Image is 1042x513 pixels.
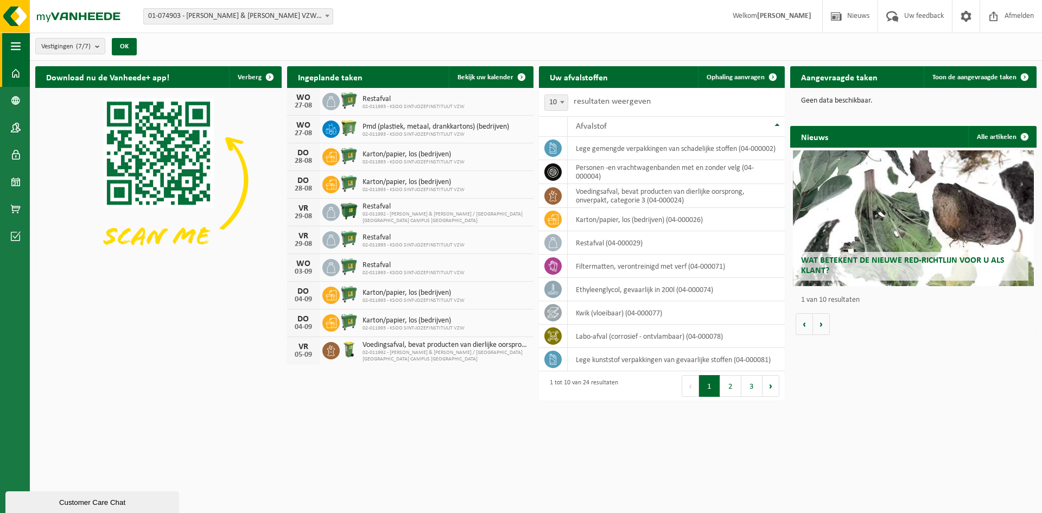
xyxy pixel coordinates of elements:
[544,374,618,398] div: 1 tot 10 van 24 resultaten
[340,202,358,220] img: WB-1100-HPE-GN-01
[568,255,785,278] td: filtermatten, verontreinigd met verf (04-000071)
[924,66,1035,88] a: Toon de aangevraagde taken
[229,66,281,88] button: Verberg
[763,375,779,397] button: Next
[796,313,813,335] button: Vorige
[568,325,785,348] td: labo-afval (corrosief - ontvlambaar) (04-000078)
[144,9,333,24] span: 01-074903 - PETRUS & PAULUS VZW AFD OLVO - OOSTENDE
[293,149,314,157] div: DO
[574,97,651,106] label: resultaten weergeven
[293,102,314,110] div: 27-08
[41,39,91,55] span: Vestigingen
[35,88,282,273] img: Download de VHEPlus App
[76,43,91,50] count: (7/7)
[449,66,532,88] a: Bekijk uw kalender
[698,66,784,88] a: Ophaling aanvragen
[112,38,137,55] button: OK
[143,8,333,24] span: 01-074903 - PETRUS & PAULUS VZW AFD OLVO - OOSTENDE
[682,375,699,397] button: Previous
[568,301,785,325] td: kwik (vloeibaar) (04-000077)
[699,375,720,397] button: 1
[757,12,811,20] strong: [PERSON_NAME]
[340,119,358,137] img: WB-0770-HPE-GN-50
[293,324,314,331] div: 04-09
[568,348,785,371] td: lege kunststof verpakkingen van gevaarlijke stoffen (04-000081)
[363,297,465,304] span: 02-011993 - KSOO SINT-JOZEFINSTITUUT VZW
[293,351,314,359] div: 05-09
[293,213,314,220] div: 29-08
[363,350,528,363] span: 02-011992 - [PERSON_NAME] & [PERSON_NAME] / [GEOGRAPHIC_DATA] [GEOGRAPHIC_DATA] CAMPUS [GEOGRAPHI...
[932,74,1016,81] span: Toon de aangevraagde taken
[340,230,358,248] img: WB-0770-HPE-GN-01
[340,174,358,193] img: WB-0770-HPE-GN-01
[340,340,358,359] img: WB-0140-HPE-GN-50
[363,242,465,249] span: 02-011993 - KSOO SINT-JOZEFINSTITUUT VZW
[545,95,568,110] span: 10
[363,95,465,104] span: Restafval
[340,313,358,331] img: WB-0770-HPE-GN-01
[741,375,763,397] button: 3
[293,93,314,102] div: WO
[340,147,358,165] img: WB-0770-HPE-GN-01
[568,231,785,255] td: restafval (04-000029)
[287,66,373,87] h2: Ingeplande taken
[293,185,314,193] div: 28-08
[813,313,830,335] button: Volgende
[539,66,619,87] h2: Uw afvalstoffen
[293,121,314,130] div: WO
[801,256,1005,275] span: Wat betekent de nieuwe RED-richtlijn voor u als klant?
[458,74,513,81] span: Bekijk uw kalender
[720,375,741,397] button: 2
[363,289,465,297] span: Karton/papier, los (bedrijven)
[5,489,181,513] iframe: chat widget
[363,341,528,350] span: Voedingsafval, bevat producten van dierlijke oorsprong, onverpakt, categorie 3
[293,343,314,351] div: VR
[801,97,1026,105] p: Geen data beschikbaar.
[363,150,465,159] span: Karton/papier, los (bedrijven)
[568,184,785,208] td: voedingsafval, bevat producten van dierlijke oorsprong, onverpakt, categorie 3 (04-000024)
[363,261,465,270] span: Restafval
[293,232,314,240] div: VR
[576,122,607,131] span: Afvalstof
[238,74,262,81] span: Verberg
[363,233,465,242] span: Restafval
[568,160,785,184] td: personen -en vrachtwagenbanden met en zonder velg (04-000004)
[293,157,314,165] div: 28-08
[790,126,839,147] h2: Nieuws
[363,104,465,110] span: 02-011993 - KSOO SINT-JOZEFINSTITUUT VZW
[363,325,465,332] span: 02-011993 - KSOO SINT-JOZEFINSTITUUT VZW
[801,296,1031,304] p: 1 van 10 resultaten
[544,94,568,111] span: 10
[293,315,314,324] div: DO
[293,204,314,213] div: VR
[363,178,465,187] span: Karton/papier, los (bedrijven)
[968,126,1035,148] a: Alle artikelen
[340,91,358,110] img: WB-0770-HPE-GN-01
[35,66,180,87] h2: Download nu de Vanheede+ app!
[568,278,785,301] td: ethyleenglycol, gevaarlijk in 200l (04-000074)
[363,211,528,224] span: 02-011992 - [PERSON_NAME] & [PERSON_NAME] / [GEOGRAPHIC_DATA] [GEOGRAPHIC_DATA] CAMPUS [GEOGRAPHI...
[293,296,314,303] div: 04-09
[793,150,1034,286] a: Wat betekent de nieuwe RED-richtlijn voor u als klant?
[568,208,785,231] td: karton/papier, los (bedrijven) (04-000026)
[293,176,314,185] div: DO
[293,240,314,248] div: 29-08
[568,137,785,160] td: lege gemengde verpakkingen van schadelijke stoffen (04-000002)
[340,257,358,276] img: WB-0770-HPE-GN-01
[293,268,314,276] div: 03-09
[363,123,509,131] span: Pmd (plastiek, metaal, drankkartons) (bedrijven)
[363,159,465,166] span: 02-011993 - KSOO SINT-JOZEFINSTITUUT VZW
[293,259,314,268] div: WO
[363,270,465,276] span: 02-011993 - KSOO SINT-JOZEFINSTITUUT VZW
[707,74,765,81] span: Ophaling aanvragen
[363,202,528,211] span: Restafval
[293,287,314,296] div: DO
[363,316,465,325] span: Karton/papier, los (bedrijven)
[293,130,314,137] div: 27-08
[363,187,465,193] span: 02-011993 - KSOO SINT-JOZEFINSTITUUT VZW
[35,38,105,54] button: Vestigingen(7/7)
[790,66,888,87] h2: Aangevraagde taken
[363,131,509,138] span: 02-011993 - KSOO SINT-JOZEFINSTITUUT VZW
[340,285,358,303] img: WB-0770-HPE-GN-01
